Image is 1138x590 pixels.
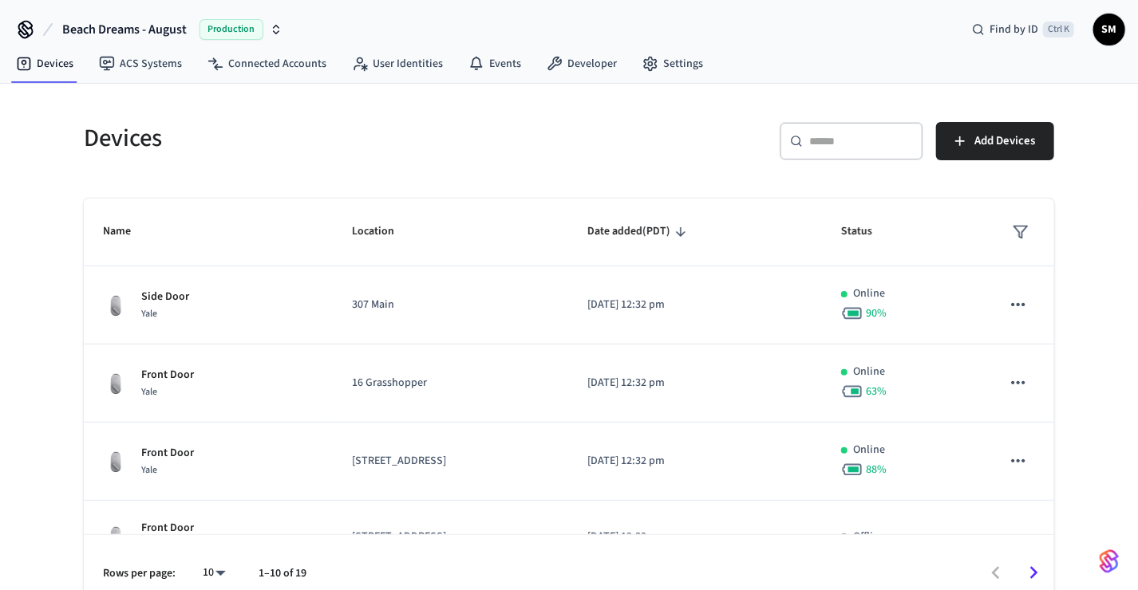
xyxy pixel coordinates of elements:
p: [DATE] 12:32 pm [587,297,802,313]
img: August Wifi Smart Lock 3rd Gen, Silver, Front [103,449,128,474]
span: Date added(PDT) [587,219,691,244]
p: Online [854,442,886,458]
a: Devices [3,49,86,78]
div: 10 [195,561,233,584]
button: Add Devices [936,122,1054,160]
img: August Wifi Smart Lock 3rd Gen, Silver, Front [103,371,128,396]
span: 90 % [867,305,887,321]
img: August Wifi Smart Lock 3rd Gen, Silver, Front [103,293,128,318]
span: Find by ID [990,22,1038,37]
div: Find by IDCtrl K [959,15,1087,44]
a: Events [456,49,534,78]
p: [DATE] 12:32 pm [587,529,802,545]
img: SeamLogoGradient.69752ec5.svg [1100,549,1119,574]
span: Yale [141,385,157,399]
span: 88 % [867,462,887,478]
p: Rows per page: [103,565,176,582]
img: August Wifi Smart Lock 3rd Gen, Silver, Front [103,524,128,549]
p: Front Door [141,445,194,462]
p: Side Door [141,289,189,305]
p: Online [854,364,886,380]
span: Yale [141,463,157,477]
span: Location [352,219,415,244]
p: 16 Grasshopper [352,375,550,391]
p: [STREET_ADDRESS] [352,453,550,470]
p: Front Door [141,367,194,383]
span: Add Devices [974,131,1035,151]
p: [DATE] 12:32 pm [587,453,802,470]
span: Ctrl K [1043,22,1074,37]
p: 1–10 of 19 [259,565,306,582]
a: User Identities [339,49,456,78]
p: [DATE] 12:32 pm [587,375,802,391]
p: [STREET_ADDRESS] [352,529,550,545]
span: Production [200,19,263,40]
a: Connected Accounts [195,49,339,78]
a: Settings [630,49,716,78]
a: Developer [534,49,630,78]
span: Yale [141,307,157,321]
span: Name [103,219,152,244]
span: 63 % [867,383,887,399]
h5: Devices [84,122,559,155]
p: Online [854,285,886,302]
a: ACS Systems [86,49,195,78]
button: SM [1093,14,1125,45]
p: Front Door [141,520,194,537]
p: 307 Main [352,297,550,313]
span: Beach Dreams - August [62,20,187,39]
span: SM [1095,15,1124,44]
span: Status [841,219,893,244]
p: Offline [854,529,886,545]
